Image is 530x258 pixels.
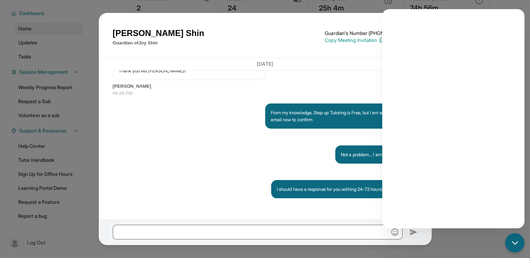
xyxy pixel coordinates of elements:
p: Guardian's Number: [PHONE_NUMBER] [325,30,417,37]
p: Guardian of Joy Shin [113,40,204,46]
img: Emoji [391,229,398,236]
span: [PERSON_NAME] [113,83,418,90]
span: 06:08 PM [113,90,418,97]
img: Copy Icon [378,37,385,43]
p: I should have a response for you withing 24-72 hours from my team. [277,186,412,193]
p: Thank you Ms [PERSON_NAME]!! [119,67,259,74]
p: From my knowledge, Step up Tutoring is Free, but I am sending an email now to confirm [271,109,412,123]
img: Send icon [409,228,418,236]
h1: [PERSON_NAME] Shin [113,27,204,40]
button: chat-button [505,233,524,252]
p: Not a problem... I am here to help😊 [341,151,412,158]
h3: [DATE] [113,60,418,67]
p: Copy Meeting Invitation [325,37,417,44]
iframe: Chatbot [382,9,524,228]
